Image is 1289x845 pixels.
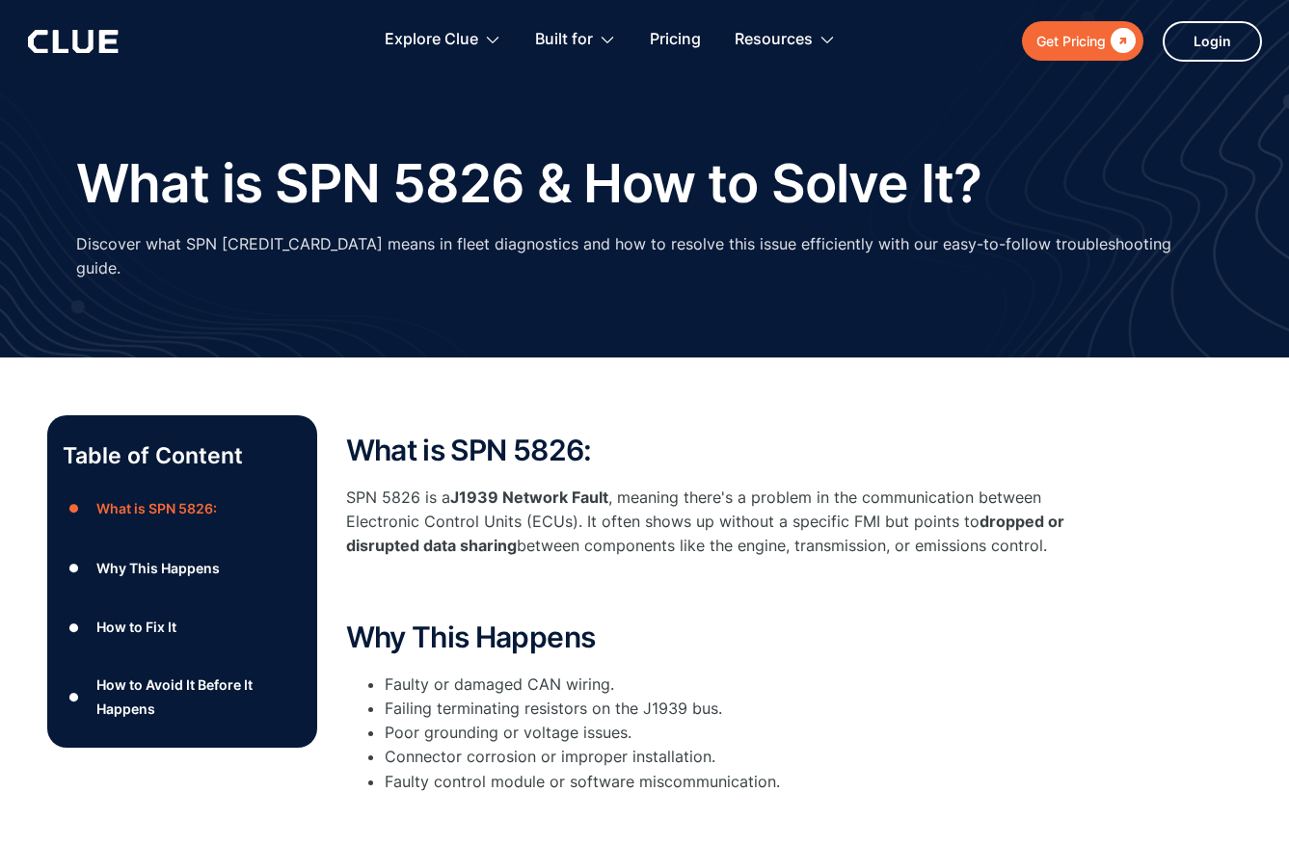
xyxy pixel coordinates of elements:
div: How to Fix It [96,615,176,639]
p: SPN 5826 is a , meaning there's a problem in the communication between Electronic Control Units (... [346,486,1117,559]
a: ●How to Fix It [63,613,302,642]
div: ● [63,494,86,523]
a: ●How to Avoid It Before It Happens [63,673,302,721]
div: ● [63,554,86,583]
li: Faulty control module or software miscommunication. [385,770,1117,794]
div: Built for [535,10,616,70]
div: Resources [735,10,813,70]
strong: J1939 Network Fault [450,488,608,507]
p: ‍ [346,804,1117,828]
div: Explore Clue [385,10,501,70]
div: ● [63,613,86,642]
li: Failing terminating resistors on the J1939 bus. [385,697,1117,721]
p: Table of Content [63,440,302,471]
a: ●Why This Happens [63,554,302,583]
a: ●What is SPN 5826: [63,494,302,523]
p: Discover what SPN [CREDIT_CARD_DATA] means in fleet diagnostics and how to resolve this issue eff... [76,232,1214,280]
div: Get Pricing [1036,29,1106,53]
div: Built for [535,10,593,70]
li: Faulty or damaged CAN wiring. [385,673,1117,697]
div:  [1106,29,1136,53]
div: ● [63,682,86,711]
li: Poor grounding or voltage issues. [385,721,1117,745]
a: Login [1163,21,1262,62]
div: What is SPN 5826: [96,496,217,520]
div: Why This Happens [96,556,220,580]
h2: What is SPN 5826: [346,435,1117,466]
div: Explore Clue [385,10,478,70]
div: Resources [735,10,836,70]
h2: Why This Happens [346,621,1117,653]
a: Get Pricing [1022,21,1143,61]
li: Connector corrosion or improper installation. [385,745,1117,769]
div: How to Avoid It Before It Happens [96,673,301,721]
h1: What is SPN 5826 & How to Solve It? [76,154,981,213]
p: ‍ [346,578,1117,602]
a: Pricing [650,10,701,70]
